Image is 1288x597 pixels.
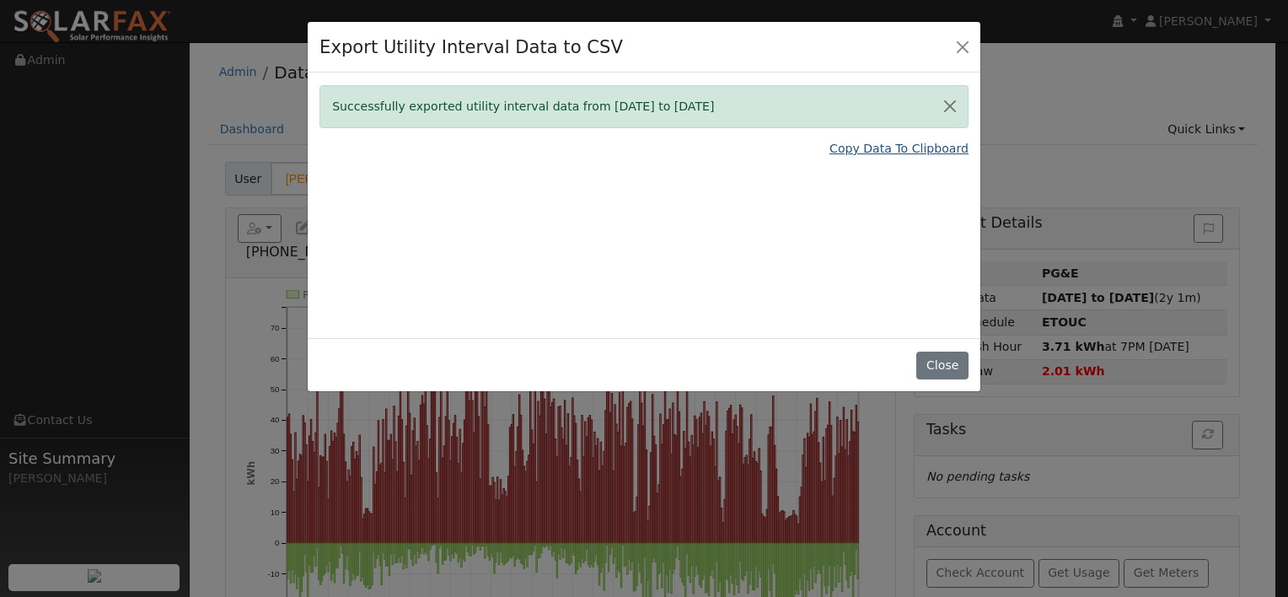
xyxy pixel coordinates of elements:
button: Close [932,86,968,127]
button: Close [916,352,968,380]
div: Successfully exported utility interval data from [DATE] to [DATE] [319,85,969,128]
h4: Export Utility Interval Data to CSV [319,34,623,61]
button: Close [951,35,974,58]
a: Copy Data To Clipboard [829,140,969,158]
